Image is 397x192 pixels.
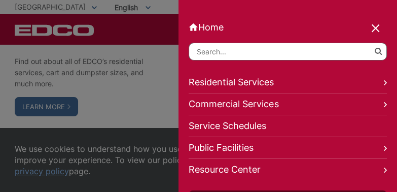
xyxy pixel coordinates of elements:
a: Residential Services [189,72,387,93]
a: Home [189,22,387,33]
a: Public Facilities [189,137,387,159]
a: Service Schedules [189,115,387,137]
a: Commercial Services [189,93,387,115]
input: Search [189,43,387,60]
a: Resource Center [189,159,387,180]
